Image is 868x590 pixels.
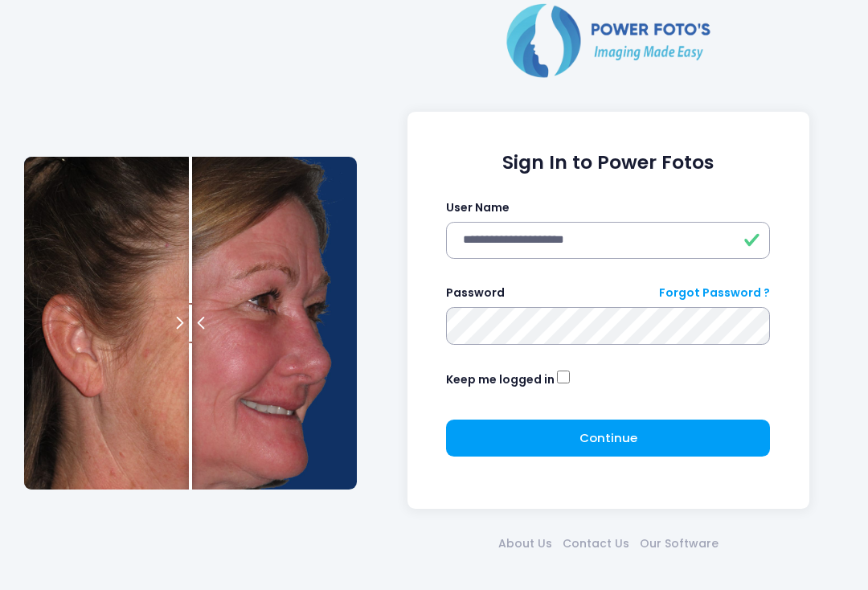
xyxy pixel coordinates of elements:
[446,285,505,301] label: Password
[446,199,510,216] label: User Name
[557,535,634,552] a: Contact Us
[634,535,723,552] a: Our Software
[446,371,555,388] label: Keep me logged in
[493,535,557,552] a: About Us
[446,151,770,174] h1: Sign In to Power Fotos
[659,285,770,301] a: Forgot Password ?
[579,429,637,446] span: Continue
[446,420,770,457] button: Continue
